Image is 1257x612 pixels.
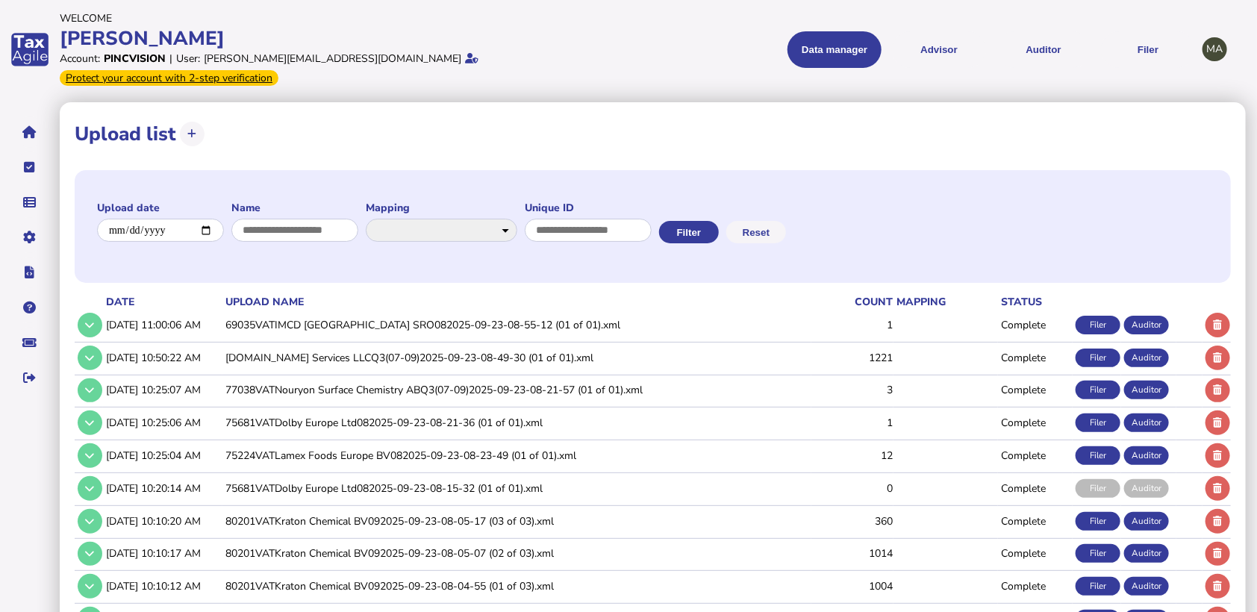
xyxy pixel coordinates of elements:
[103,408,222,438] td: [DATE] 10:25:06 AM
[103,571,222,602] td: [DATE] 10:10:12 AM
[811,472,893,503] td: 0
[222,571,811,602] td: 80201VATKraton Chemical BV092025-09-23-08-04-55 (01 of 03).xml
[1076,381,1120,399] div: Filer
[24,202,37,203] i: Data manager
[1076,479,1120,498] div: Filer
[726,221,786,243] button: Reset
[811,375,893,405] td: 3
[893,294,998,310] th: mapping
[1205,542,1230,566] button: Delete upload
[1124,316,1169,334] div: Auditor
[1124,512,1169,531] div: Auditor
[222,538,811,569] td: 80201VATKraton Chemical BV092025-09-23-08-05-07 (02 of 03).xml
[811,571,893,602] td: 1004
[1205,574,1230,599] button: Delete upload
[78,346,102,370] button: Show/hide row detail
[14,222,46,253] button: Manage settings
[103,472,222,503] td: [DATE] 10:20:14 AM
[465,53,478,63] i: Email verified
[811,310,893,340] td: 1
[78,443,102,468] button: Show/hide row detail
[103,440,222,471] td: [DATE] 10:25:04 AM
[78,476,102,501] button: Show/hide row detail
[811,408,893,438] td: 1
[14,292,46,323] button: Help pages
[998,440,1073,471] td: Complete
[1124,446,1169,465] div: Auditor
[998,408,1073,438] td: Complete
[14,257,46,288] button: Developer hub links
[14,116,46,148] button: Home
[892,31,986,68] button: Shows a dropdown of VAT Advisor options
[1124,381,1169,399] div: Auditor
[75,121,176,147] h1: Upload list
[14,187,46,218] button: Data manager
[1124,577,1169,596] div: Auditor
[811,505,893,536] td: 360
[222,375,811,405] td: 77038VATNouryon Surface Chemistry ABQ3(07-09)2025-09-23-08-21-57 (01 of 01).xml
[103,342,222,372] td: [DATE] 10:50:22 AM
[1205,443,1230,468] button: Delete upload
[998,472,1073,503] td: Complete
[103,505,222,536] td: [DATE] 10:10:20 AM
[97,201,224,215] label: Upload date
[78,574,102,599] button: Show/hide row detail
[787,31,882,68] button: Shows a dropdown of Data manager options
[998,538,1073,569] td: Complete
[1101,31,1195,68] button: Filer
[103,294,222,310] th: date
[998,571,1073,602] td: Complete
[14,152,46,183] button: Tasks
[222,408,811,438] td: 75681VATDolby Europe Ltd082025-09-23-08-21-36 (01 of 01).xml
[60,11,624,25] div: Welcome
[1124,479,1169,498] div: Auditor
[998,342,1073,372] td: Complete
[78,509,102,534] button: Show/hide row detail
[1076,544,1120,563] div: Filer
[60,51,100,66] div: Account:
[631,31,1196,68] menu: navigate products
[1124,413,1169,432] div: Auditor
[1076,512,1120,531] div: Filer
[14,327,46,358] button: Raise a support ticket
[1076,446,1120,465] div: Filer
[78,313,102,337] button: Show/hide row detail
[78,542,102,566] button: Show/hide row detail
[103,375,222,405] td: [DATE] 10:25:07 AM
[1205,509,1230,534] button: Delete upload
[998,294,1073,310] th: status
[222,440,811,471] td: 75224VATLamex Foods Europe BV082025-09-23-08-23-49 (01 of 01).xml
[222,505,811,536] td: 80201VATKraton Chemical BV092025-09-23-08-05-17 (03 of 03).xml
[1205,410,1230,435] button: Delete upload
[811,342,893,372] td: 1221
[14,362,46,393] button: Sign out
[1205,378,1230,403] button: Delete upload
[811,440,893,471] td: 12
[996,31,1091,68] button: Auditor
[998,505,1073,536] td: Complete
[1205,476,1230,501] button: Delete upload
[60,70,278,86] div: From Oct 1, 2025, 2-step verification will be required to login. Set it up now...
[1076,349,1120,367] div: Filer
[1203,37,1227,62] div: Profile settings
[222,310,811,340] td: 69035VATIMCD [GEOGRAPHIC_DATA] SRO082025-09-23-08-55-12 (01 of 01).xml
[1205,346,1230,370] button: Delete upload
[1124,544,1169,563] div: Auditor
[231,201,358,215] label: Name
[103,538,222,569] td: [DATE] 10:10:17 AM
[659,221,719,243] button: Filter
[811,294,893,310] th: count
[222,294,811,310] th: upload name
[998,310,1073,340] td: Complete
[103,310,222,340] td: [DATE] 11:00:06 AM
[1076,316,1120,334] div: Filer
[169,51,172,66] div: |
[811,538,893,569] td: 1014
[1124,349,1169,367] div: Auditor
[222,342,811,372] td: [DOMAIN_NAME] Services LLCQ3(07-09)2025-09-23-08-49-30 (01 of 01).xml
[78,378,102,403] button: Show/hide row detail
[176,51,200,66] div: User:
[78,410,102,435] button: Show/hide row detail
[525,201,652,215] label: Unique ID
[1076,577,1120,596] div: Filer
